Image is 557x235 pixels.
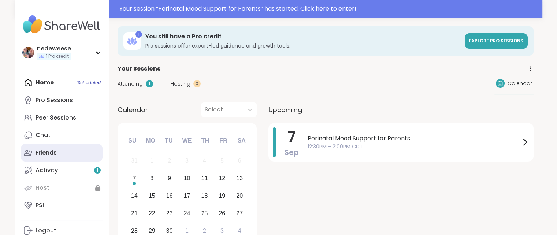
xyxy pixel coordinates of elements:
div: Peer Sessions [36,114,76,122]
a: Peer Sessions [21,109,103,126]
div: Logout [36,227,56,235]
div: Choose Wednesday, September 10th, 2025 [179,171,195,186]
div: Choose Sunday, September 21st, 2025 [127,205,142,221]
div: 1 [150,156,153,166]
div: Not available Sunday, August 31st, 2025 [127,153,142,169]
span: 1 [97,167,98,174]
div: 23 [166,208,173,218]
div: Choose Friday, September 12th, 2025 [214,171,230,186]
div: 27 [236,208,243,218]
div: Not available Wednesday, September 3rd, 2025 [179,153,195,169]
h3: You still have a Pro credit [145,33,460,41]
div: Activity [36,166,58,174]
div: 16 [166,191,173,201]
div: Tu [161,133,177,149]
div: Choose Saturday, September 20th, 2025 [232,188,248,204]
div: 0 [193,80,201,87]
div: PSI [36,201,44,209]
div: Mo [142,133,159,149]
div: Sa [233,133,249,149]
div: 2 [168,156,171,166]
div: 18 [201,191,208,201]
div: Choose Saturday, September 13th, 2025 [232,171,248,186]
span: Hosting [171,80,190,88]
a: Pro Sessions [21,91,103,109]
span: Perinatal Mood Support for Parents [308,134,520,143]
a: Friends [21,144,103,162]
span: Your Sessions [118,64,160,73]
div: 1 [146,80,153,87]
div: Pro Sessions [36,96,73,104]
div: 8 [150,173,153,183]
span: Calendar [508,80,532,87]
div: 7 [133,173,136,183]
div: Th [197,133,213,149]
div: 11 [201,173,208,183]
a: PSI [21,197,103,214]
div: 25 [201,208,208,218]
a: Host [21,179,103,197]
img: ShareWell Nav Logo [21,12,103,37]
div: Choose Friday, September 19th, 2025 [214,188,230,204]
div: 14 [131,191,138,201]
div: Choose Thursday, September 11th, 2025 [197,171,212,186]
a: Explore Pro sessions [465,33,528,49]
div: 24 [184,208,190,218]
div: 1 [135,31,142,38]
div: Choose Monday, September 8th, 2025 [144,171,160,186]
div: Choose Thursday, September 18th, 2025 [197,188,212,204]
div: Choose Monday, September 15th, 2025 [144,188,160,204]
a: Activity1 [21,162,103,179]
div: 15 [149,191,155,201]
span: Calendar [118,105,148,115]
div: Choose Sunday, September 14th, 2025 [127,188,142,204]
div: 20 [236,191,243,201]
div: 17 [184,191,190,201]
div: nedeweese [37,45,71,53]
span: Explore Pro sessions [469,38,523,44]
div: 5 [220,156,224,166]
span: 1 Pro credit [46,53,69,60]
div: 9 [168,173,171,183]
div: 19 [219,191,225,201]
div: Choose Wednesday, September 17th, 2025 [179,188,195,204]
img: nedeweese [22,47,34,58]
div: Host [36,184,49,192]
div: 3 [185,156,189,166]
span: Sep [285,147,299,158]
span: Attending [118,80,143,88]
div: 31 [131,156,138,166]
div: Choose Tuesday, September 9th, 2025 [161,171,177,186]
div: Choose Sunday, September 7th, 2025 [127,171,142,186]
h3: Pro sessions offer expert-led guidance and growth tools. [145,42,460,49]
div: Choose Tuesday, September 23rd, 2025 [161,205,177,221]
div: Not available Thursday, September 4th, 2025 [197,153,212,169]
div: 26 [219,208,225,218]
div: 10 [184,173,190,183]
span: Upcoming [268,105,302,115]
span: 7 [288,127,296,147]
div: Choose Saturday, September 27th, 2025 [232,205,248,221]
div: Choose Thursday, September 25th, 2025 [197,205,212,221]
div: Not available Tuesday, September 2nd, 2025 [161,153,177,169]
div: Not available Saturday, September 6th, 2025 [232,153,248,169]
div: Choose Friday, September 26th, 2025 [214,205,230,221]
div: Su [124,133,140,149]
span: 12:30PM - 2:00PM CDT [308,143,520,151]
div: 13 [236,173,243,183]
div: 22 [149,208,155,218]
div: Not available Monday, September 1st, 2025 [144,153,160,169]
div: Your session “ Perinatal Mood Support for Parents ” has started. Click here to enter! [119,4,538,13]
div: Chat [36,131,51,139]
div: Friends [36,149,57,157]
div: Choose Tuesday, September 16th, 2025 [161,188,177,204]
div: 6 [238,156,241,166]
div: 21 [131,208,138,218]
a: Chat [21,126,103,144]
div: 12 [219,173,225,183]
div: We [179,133,195,149]
div: Fr [215,133,231,149]
div: Choose Monday, September 22nd, 2025 [144,205,160,221]
div: Not available Friday, September 5th, 2025 [214,153,230,169]
div: 4 [203,156,206,166]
